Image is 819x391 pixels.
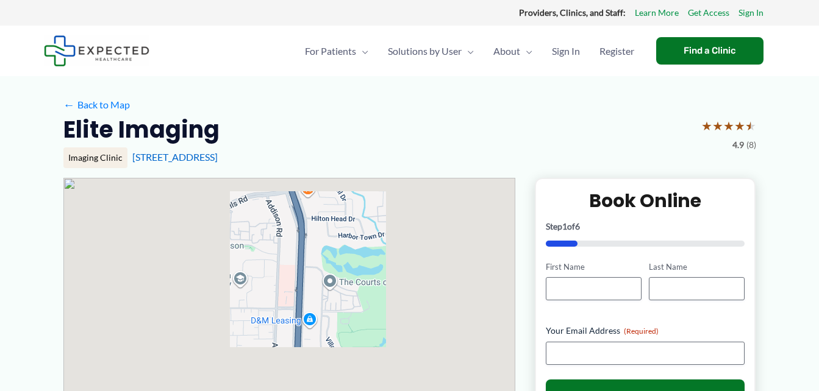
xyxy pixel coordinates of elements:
span: About [493,30,520,72]
a: Sign In [739,5,764,21]
strong: Providers, Clinics, and Staff: [519,7,626,18]
span: (8) [746,137,756,153]
span: Menu Toggle [462,30,474,72]
a: [STREET_ADDRESS] [132,151,218,163]
label: Your Email Address [546,325,745,337]
span: 4.9 [732,137,744,153]
span: ★ [745,114,756,137]
span: ← [63,99,75,110]
p: Step of [546,222,745,231]
h2: Elite Imaging [63,114,220,144]
span: ★ [712,114,723,137]
span: 1 [562,221,567,231]
span: Solutions by User [388,30,462,72]
a: Register [590,30,644,72]
label: Last Name [649,261,745,273]
a: ←Back to Map [63,96,130,114]
span: Menu Toggle [520,30,532,72]
span: ★ [701,114,712,137]
nav: Primary Site Navigation [295,30,644,72]
a: Get Access [688,5,729,21]
span: ★ [723,114,734,137]
img: Expected Healthcare Logo - side, dark font, small [44,35,149,66]
a: Solutions by UserMenu Toggle [378,30,484,72]
div: Imaging Clinic [63,147,127,168]
h2: Book Online [546,189,745,213]
a: For PatientsMenu Toggle [295,30,378,72]
span: Register [599,30,634,72]
span: For Patients [305,30,356,72]
a: Learn More [635,5,679,21]
a: Sign In [542,30,590,72]
span: 6 [575,221,580,231]
a: Find a Clinic [656,37,764,65]
label: First Name [546,261,642,273]
span: Menu Toggle [356,30,368,72]
span: Sign In [552,30,580,72]
span: (Required) [624,326,659,336]
a: AboutMenu Toggle [484,30,542,72]
span: ★ [734,114,745,137]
